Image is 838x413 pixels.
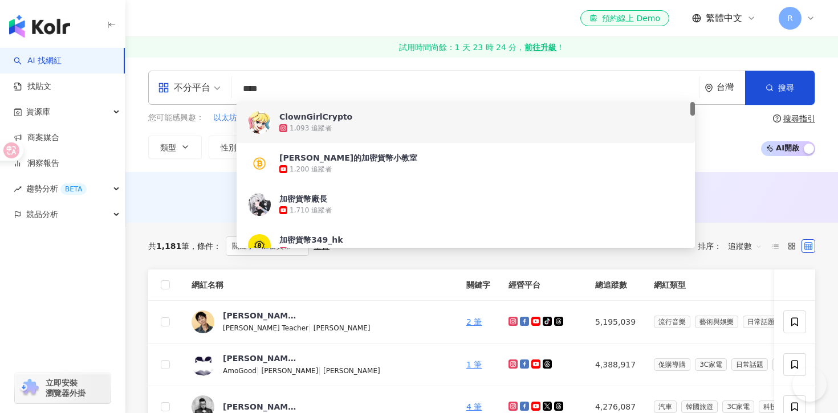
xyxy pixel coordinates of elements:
[279,234,343,246] div: 加密貨幣349_hk
[654,358,690,371] span: 促購導購
[695,316,738,328] span: 藝術與娛樂
[213,112,237,124] span: 以太坊
[773,115,781,122] span: question-circle
[248,111,271,134] img: KOL Avatar
[524,42,556,53] strong: 前往升級
[323,367,380,375] span: [PERSON_NAME]
[223,310,297,321] div: [PERSON_NAME]老師
[466,360,482,369] a: 1 筆
[318,366,323,375] span: |
[125,37,838,58] a: 試用時間尚餘：1 天 23 時 24 分，前往升級！
[14,185,22,193] span: rise
[26,99,50,125] span: 資源庫
[15,373,111,403] a: chrome extension立即安裝 瀏覽器外掛
[772,358,795,371] span: 財經
[223,324,308,332] span: [PERSON_NAME] Teacher
[466,402,482,411] a: 4 筆
[248,193,271,216] img: KOL Avatar
[279,111,352,122] div: ClownGirlCrypto
[728,237,762,255] span: 追蹤數
[706,12,742,24] span: 繁體中文
[290,206,332,215] div: 1,710 追蹤者
[499,269,586,301] th: 經營平台
[14,158,59,169] a: 洞察報告
[279,193,327,205] div: 加密貨幣廠長
[778,83,794,92] span: 搜尋
[681,400,718,413] span: 韓國旅遊
[792,367,827,402] iframe: Help Scout Beacon - Open
[60,183,87,195] div: BETA
[14,132,59,144] a: 商案媒合
[148,112,204,124] span: 您可能感興趣：
[248,152,271,175] img: KOL Avatar
[148,136,202,158] button: 類型
[743,316,779,328] span: 日常話題
[156,242,181,251] span: 1,181
[148,242,189,251] div: 共 筆
[262,367,319,375] span: [PERSON_NAME]
[654,400,677,413] span: 汽車
[223,367,257,375] span: AmoGood
[192,353,214,376] img: KOL Avatar
[182,269,457,301] th: 網紅名稱
[14,81,51,92] a: 找貼文
[787,12,793,24] span: R
[189,242,221,251] span: 條件 ：
[457,269,499,301] th: 關鍵字
[717,83,745,92] div: 台灣
[580,10,669,26] a: 預約線上 Demo
[223,353,297,364] div: [PERSON_NAME]
[46,378,86,398] span: 立即安裝 瀏覽器外掛
[290,165,332,174] div: 1,200 追蹤者
[160,143,176,152] span: 類型
[192,310,214,333] img: KOL Avatar
[226,236,309,256] span: 關鍵字：加密貨幣
[209,136,262,158] button: 性別
[745,71,815,105] button: 搜尋
[158,79,210,97] div: 不分平台
[466,317,482,326] a: 2 筆
[586,301,645,344] td: 5,195,039
[279,152,417,163] div: [PERSON_NAME]的加密貨幣小教室
[26,202,58,227] span: 競品分析
[698,237,768,255] div: 排序：
[192,310,448,334] a: KOL Avatar[PERSON_NAME]老師[PERSON_NAME] Teacher|[PERSON_NAME]
[18,379,40,397] img: chrome extension
[213,112,238,124] button: 以太坊
[654,316,690,328] span: 流行音樂
[695,358,727,371] span: 3C家電
[589,13,660,24] div: 預約線上 Demo
[722,400,754,413] span: 3C家電
[586,269,645,301] th: 總追蹤數
[308,323,314,332] span: |
[257,366,262,375] span: |
[290,247,332,256] div: 4,606 追蹤者
[223,401,297,412] div: [PERSON_NAME]
[586,344,645,386] td: 4,388,917
[221,143,237,152] span: 性別
[9,15,70,38] img: logo
[192,353,448,377] a: KOL Avatar[PERSON_NAME]AmoGood|[PERSON_NAME]|[PERSON_NAME]
[314,324,371,332] span: [PERSON_NAME]
[731,358,768,371] span: 日常話題
[26,176,87,202] span: 趨勢分析
[290,124,332,133] div: 1,093 追蹤者
[14,55,62,67] a: searchAI 找網紅
[759,400,782,413] span: 科技
[158,82,169,93] span: appstore
[783,114,815,123] div: 搜尋指引
[248,234,271,257] img: KOL Avatar
[705,84,713,92] span: environment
